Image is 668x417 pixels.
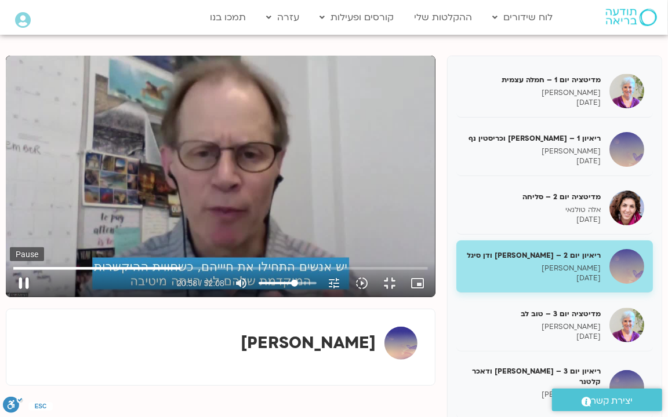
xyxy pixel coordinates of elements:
[241,332,376,354] strong: [PERSON_NAME]
[609,308,644,342] img: מדיטציה יום 3 – טוב לב
[591,393,633,409] span: יצירת קשר
[465,332,601,342] p: [DATE]
[204,6,252,28] a: תמכו בנו
[465,400,601,409] p: [DATE]
[465,205,601,215] p: אלה טולנאי
[609,370,644,405] img: ריאיון יום 3 – טארה בראך ודאכר קלטנר
[465,264,601,273] p: [PERSON_NAME]
[465,98,601,108] p: [DATE]
[465,322,601,332] p: [PERSON_NAME]
[552,389,662,411] a: יצירת קשר
[384,327,418,360] img: טארה בראך
[465,88,601,98] p: [PERSON_NAME]
[487,6,558,28] a: לוח שידורים
[465,215,601,225] p: [DATE]
[408,6,478,28] a: ההקלטות שלי
[609,74,644,108] img: מדיטציה יום 1 – חמלה עצמית
[465,75,601,85] h5: מדיטציה יום 1 – חמלה עצמית
[606,9,657,26] img: תודעה בריאה
[609,249,644,284] img: ריאיון יום 2 – טארה בראך ודן סיגל
[465,273,601,283] p: [DATE]
[465,156,601,166] p: [DATE]
[465,192,601,202] h5: מדיטציה יום 2 – סליחה
[465,366,601,387] h5: ריאיון יום 3 – [PERSON_NAME] ודאכר קלטנר
[609,191,644,225] img: מדיטציה יום 2 – סליחה
[465,390,601,400] p: [PERSON_NAME]
[465,309,601,319] h5: מדיטציה יום 3 – טוב לב
[465,147,601,156] p: [PERSON_NAME]
[314,6,400,28] a: קורסים ופעילות
[465,250,601,261] h5: ריאיון יום 2 – [PERSON_NAME] ודן סיגל
[260,6,305,28] a: עזרה
[465,133,601,144] h5: ריאיון 1 – [PERSON_NAME] וכריסטין נף
[609,132,644,167] img: ריאיון 1 – טארה בראך וכריסטין נף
